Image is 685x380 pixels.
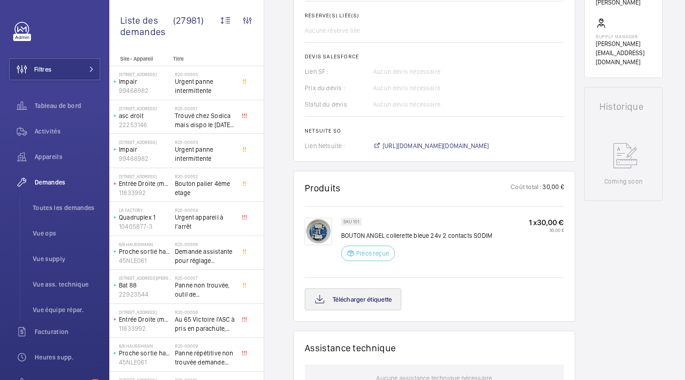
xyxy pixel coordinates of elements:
[599,102,648,111] h1: Historique
[35,178,100,187] span: Demandes
[33,229,100,238] span: Vue ops
[119,358,171,367] p: 45NLE061
[119,213,171,222] p: Quadruplex 1
[120,15,173,37] span: Liste des demandes
[119,154,171,163] p: 99468982
[119,139,171,145] p: [STREET_ADDRESS]
[356,249,389,258] p: Pièce reçue
[33,305,100,314] span: Vue équipe répar.
[383,141,489,150] span: [URL][DOMAIN_NAME][DOMAIN_NAME]
[175,174,235,179] h2: R20-00002
[175,179,235,197] span: Bouton palier 4ème etage
[35,353,100,362] span: Heures supp.
[119,207,171,213] p: La Factory
[119,72,171,77] p: [STREET_ADDRESS]
[175,309,235,315] h2: R20-00008
[119,256,171,265] p: 45NLE061
[119,111,171,120] p: asc droit
[305,128,564,134] h2: Netsuite SO
[596,34,651,39] p: Supply manager
[175,111,235,129] span: Trouvé chez Sodica mais dispo le [DATE] [URL][DOMAIN_NAME]
[119,343,171,349] p: 6/8 Haussmann
[34,65,51,74] span: Filtres
[109,56,169,62] p: Site - Appareil
[119,179,171,188] p: Entrée Droite (monte-charge)
[33,280,100,289] span: Vue ass. technique
[33,203,100,212] span: Toutes les demandes
[119,145,171,154] p: Impair
[529,218,564,227] p: 1 x 30,00 €
[119,290,171,299] p: 22923544
[119,275,171,281] p: [STREET_ADDRESS][PERSON_NAME]
[119,247,171,256] p: Proche sortie hall Pelletier
[35,101,100,110] span: Tableau de bord
[119,281,171,290] p: Bat 88
[119,174,171,179] p: [STREET_ADDRESS]
[529,227,564,233] p: 30,00 €
[305,12,564,19] h2: Réserve(s) liée(s)
[373,141,489,150] a: [URL][DOMAIN_NAME][DOMAIN_NAME]
[175,281,235,299] span: Panne non trouvée, outil de déverouillouge impératif pour le diagnostic
[542,182,563,194] p: 30,00 €
[33,254,100,263] span: Vue supply
[119,324,171,333] p: 11833992
[175,343,235,349] h2: R20-00009
[596,39,651,67] p: [PERSON_NAME][EMAIL_ADDRESS][DOMAIN_NAME]
[305,218,332,245] img: AWnhkwcQnEhBZaUbNCuvU_cZEq8Mo5TGsGIMJElmapTe1fv3.png
[175,139,235,145] h2: R20-00003
[305,342,396,354] h1: Assistance technique
[175,77,235,95] span: Urgent panne intermittente
[9,58,100,80] button: Filtres
[175,275,235,281] h2: R20-00007
[175,213,235,231] span: Urgent appareil à l’arrêt
[35,152,100,161] span: Appareils
[305,53,564,60] h2: Devis Salesforce
[119,349,171,358] p: Proche sortie hall Pelletier
[511,182,542,194] p: Coût total :
[175,247,235,265] span: Demande assistante pour réglage d'opérateurs porte cabine double accès
[119,315,171,324] p: Entrée Droite (monte-charge)
[175,72,235,77] h2: R20-00005
[119,86,171,95] p: 99468982
[175,349,235,367] span: Panne répétitive non trouvée demande assistance expert technique
[343,220,359,223] p: SKU 101
[119,309,171,315] p: [STREET_ADDRESS]
[604,177,643,186] p: Coming soon
[175,207,235,213] h2: R20-00004
[119,77,171,86] p: Impair
[175,106,235,111] h2: R20-00001
[119,188,171,197] p: 11833992
[341,231,492,240] p: BOUTON ANGEL collerette bleue 24v 2 contacts SODIM
[35,327,100,336] span: Facturation
[119,241,171,247] p: 6/8 Haussmann
[305,288,401,310] button: Télécharger étiquette
[305,182,341,194] h1: Produits
[175,241,235,247] h2: R20-00006
[173,56,233,62] p: Titre
[119,120,171,129] p: 22253146
[119,106,171,111] p: [STREET_ADDRESS]
[175,315,235,333] span: Au 65 Victoire l'ASC à pris en parachute, toutes les sécu coupé, il est au 3 ème, asc sans machin...
[119,222,171,231] p: 10405877-3
[175,145,235,163] span: Urgent panne intermittente
[35,127,100,136] span: Activités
